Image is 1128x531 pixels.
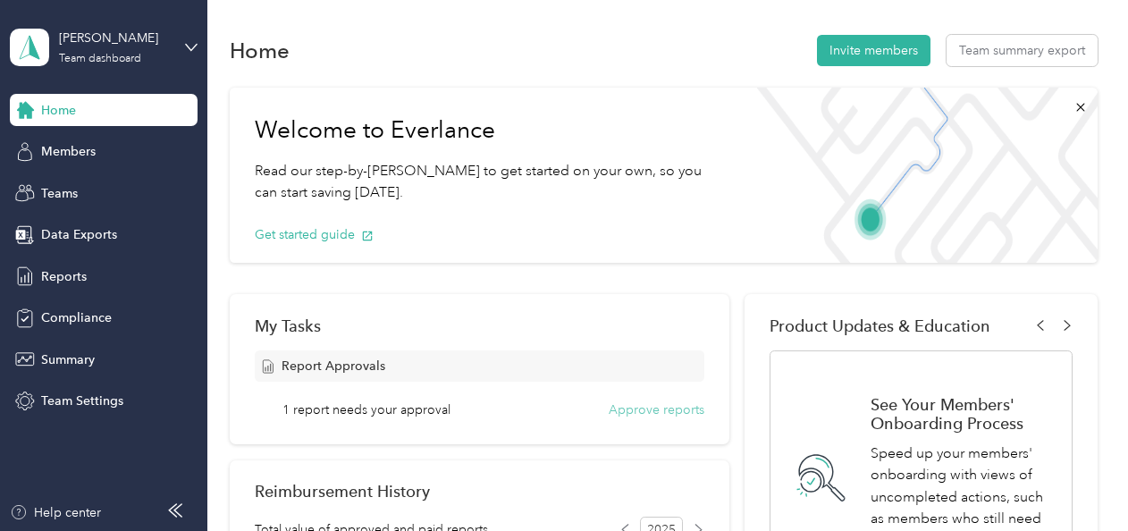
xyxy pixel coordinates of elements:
[255,116,718,145] h1: Welcome to Everlance
[282,357,385,375] span: Report Approvals
[41,101,76,120] span: Home
[230,41,290,60] h1: Home
[41,225,117,244] span: Data Exports
[770,316,990,335] span: Product Updates & Education
[41,267,87,286] span: Reports
[255,225,374,244] button: Get started guide
[609,400,704,419] button: Approve reports
[41,308,112,327] span: Compliance
[255,316,704,335] div: My Tasks
[871,395,1052,433] h1: See Your Members' Onboarding Process
[10,503,101,522] button: Help center
[41,392,123,410] span: Team Settings
[41,142,96,161] span: Members
[282,400,450,419] span: 1 report needs your approval
[59,29,171,47] div: [PERSON_NAME]
[59,54,141,64] div: Team dashboard
[817,35,930,66] button: Invite members
[947,35,1098,66] button: Team summary export
[41,350,95,369] span: Summary
[41,184,78,203] span: Teams
[255,482,430,501] h2: Reimbursement History
[255,160,718,204] p: Read our step-by-[PERSON_NAME] to get started on your own, so you can start saving [DATE].
[743,88,1098,263] img: Welcome to everlance
[1028,431,1128,531] iframe: Everlance-gr Chat Button Frame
